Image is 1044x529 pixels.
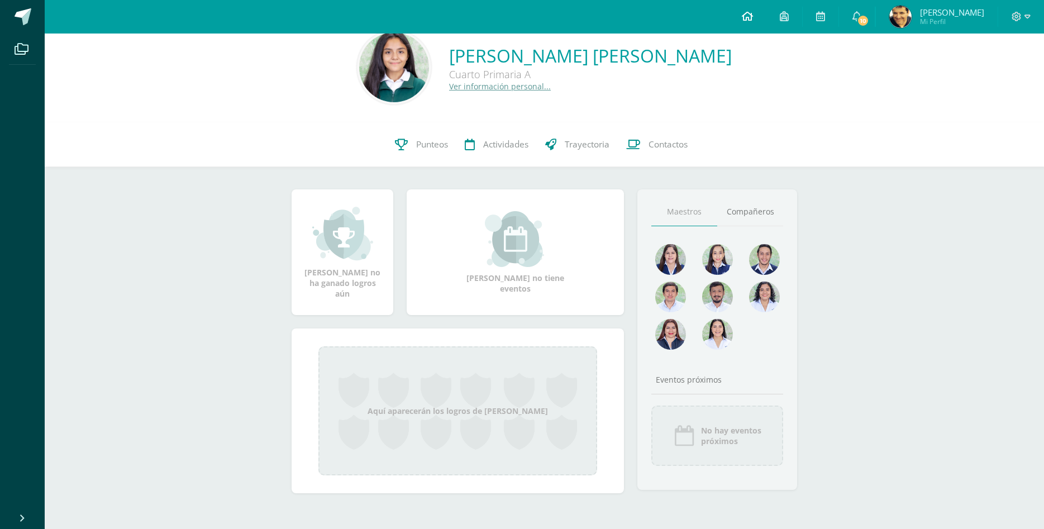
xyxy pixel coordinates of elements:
[449,81,551,92] a: Ver información personal...
[565,139,609,150] span: Trayectoria
[889,6,912,28] img: 92c95b18af329ecd2af2bac64f8ed69b.png
[387,122,456,167] a: Punteos
[655,319,686,350] img: 59227928e3dac575fdf63e669d788b56.png
[359,32,429,102] img: 88b0964fc1414dd46b62772b9f5dd2e0.png
[318,346,597,475] div: Aquí aparecerán los logros de [PERSON_NAME]
[920,7,984,18] span: [PERSON_NAME]
[749,282,780,312] img: 74e021dbc1333a55a6a6352084f0f183.png
[702,244,733,275] img: e0582db7cc524a9960c08d03de9ec803.png
[649,139,688,150] span: Contactos
[312,206,373,261] img: achievement_small.png
[701,425,761,446] span: No hay eventos próximos
[857,15,869,27] span: 10
[717,198,783,226] a: Compañeros
[749,244,780,275] img: e3394e7adb7c8ac64a4cac27f35e8a2d.png
[920,17,984,26] span: Mi Perfil
[303,206,382,299] div: [PERSON_NAME] no ha ganado logros aún
[416,139,448,150] span: Punteos
[460,211,571,294] div: [PERSON_NAME] no tiene eventos
[702,282,733,312] img: 54c759e5b9bb94252904e19d2c113a42.png
[673,425,695,447] img: event_icon.png
[485,211,546,267] img: event_small.png
[702,319,733,350] img: e88866c1a8bf4b3153ff9c6787b2a6b2.png
[537,122,618,167] a: Trayectoria
[456,122,537,167] a: Actividades
[651,374,783,385] div: Eventos próximos
[449,44,732,68] a: [PERSON_NAME] [PERSON_NAME]
[655,282,686,312] img: f0af4734c025b990c12c69d07632b04a.png
[655,244,686,275] img: 622beff7da537a3f0b3c15e5b2b9eed9.png
[618,122,696,167] a: Contactos
[449,68,732,81] div: Cuarto Primaria A
[651,198,717,226] a: Maestros
[483,139,528,150] span: Actividades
